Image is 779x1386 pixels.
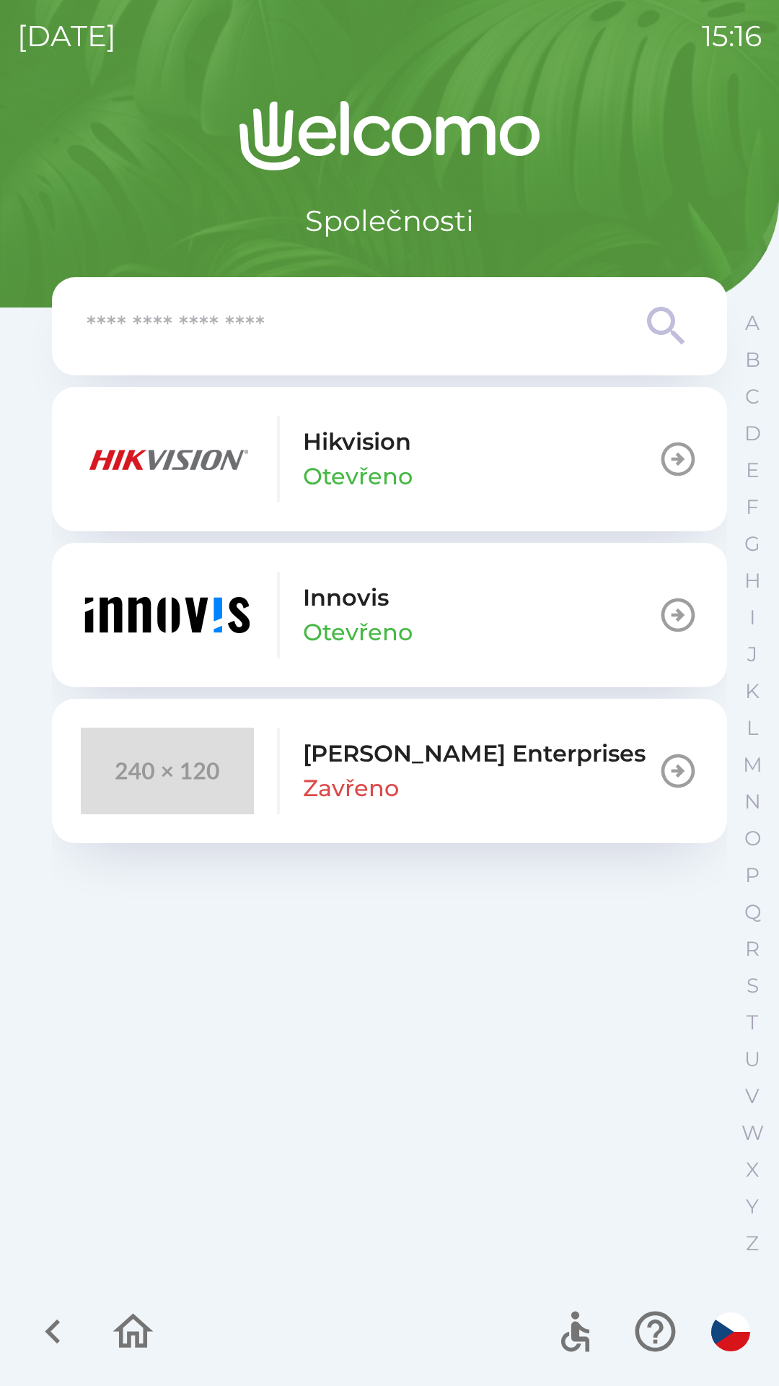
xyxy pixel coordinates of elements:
[746,458,760,483] p: E
[305,199,474,243] p: Společnosti
[734,378,770,415] button: C
[734,562,770,599] button: H
[81,728,254,814] img: 240x120
[734,341,770,378] button: B
[747,1010,758,1035] p: T
[744,568,761,593] p: H
[745,347,760,372] p: B
[734,894,770,930] button: Q
[746,1157,759,1182] p: X
[81,416,254,502] img: f2158124-88a9-4a5e-9c63-4f3e72dd804a.png
[734,415,770,452] button: D
[734,783,770,820] button: N
[749,605,755,630] p: I
[734,673,770,710] button: K
[734,967,770,1004] button: S
[734,820,770,857] button: O
[745,679,760,704] p: K
[734,1004,770,1041] button: T
[745,863,760,888] p: P
[734,1188,770,1225] button: Y
[745,936,760,962] p: R
[734,489,770,526] button: F
[734,857,770,894] button: P
[17,14,116,58] p: [DATE]
[734,1115,770,1151] button: W
[745,384,760,409] p: C
[734,1225,770,1262] button: Z
[744,826,761,851] p: O
[702,14,762,58] p: 15:16
[734,305,770,341] button: A
[746,1231,759,1256] p: Z
[734,1151,770,1188] button: X
[52,101,727,170] img: Logo
[747,715,758,741] p: L
[734,1078,770,1115] button: V
[744,531,760,557] p: G
[746,494,759,520] p: F
[734,1041,770,1078] button: U
[746,1194,759,1219] p: Y
[747,973,759,998] p: S
[303,459,413,494] p: Otevřeno
[744,789,761,814] p: N
[741,1120,764,1146] p: W
[303,424,411,459] p: Hikvision
[745,310,760,336] p: A
[734,636,770,673] button: J
[734,710,770,746] button: L
[744,899,761,925] p: Q
[743,752,762,777] p: M
[734,930,770,967] button: R
[52,699,727,843] button: [PERSON_NAME] EnterprisesZavřeno
[747,642,757,667] p: J
[52,543,727,687] button: InnovisOtevřeno
[711,1312,750,1351] img: cs flag
[734,746,770,783] button: M
[303,736,646,771] p: [PERSON_NAME] Enterprises
[734,599,770,636] button: I
[734,452,770,489] button: E
[744,1047,760,1072] p: U
[81,572,254,658] img: e7730186-ed2b-42de-8146-b93b67ad584c.png
[745,1084,760,1109] p: V
[303,615,413,650] p: Otevřeno
[303,771,399,806] p: Zavřeno
[744,421,761,446] p: D
[52,387,727,531] button: HikvisionOtevřeno
[734,526,770,562] button: G
[303,580,389,615] p: Innovis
